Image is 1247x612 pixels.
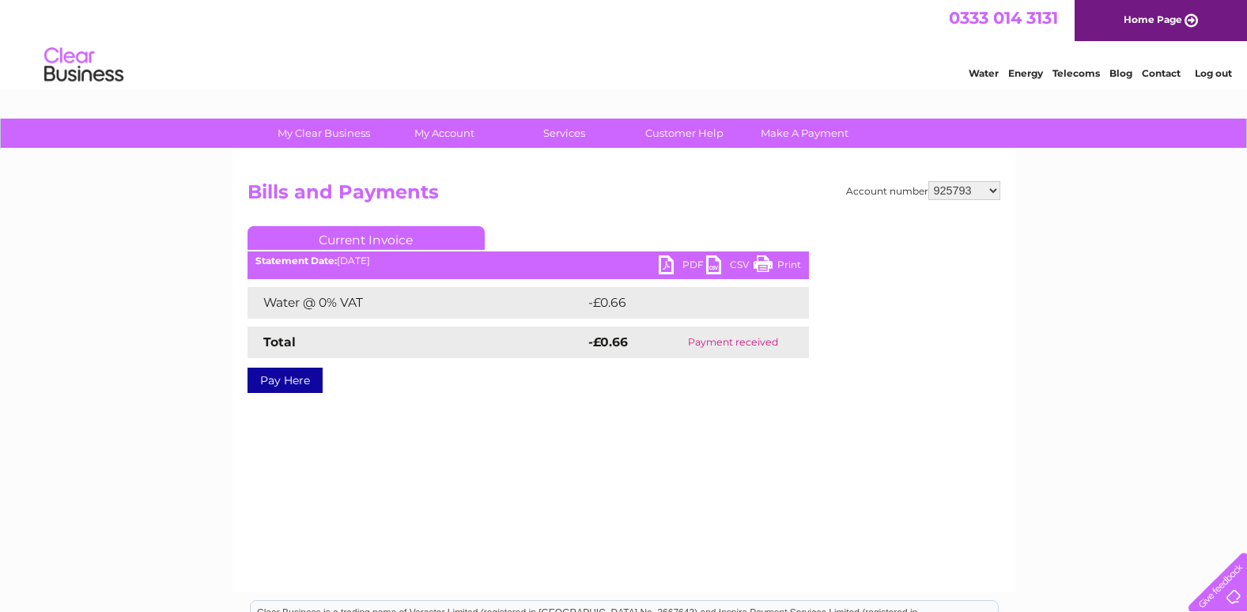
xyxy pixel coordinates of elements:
a: Blog [1109,67,1132,79]
a: Energy [1008,67,1043,79]
a: Current Invoice [248,226,485,250]
b: Statement Date: [255,255,337,266]
a: Customer Help [619,119,750,148]
div: Account number [846,181,1000,200]
a: PDF [659,255,706,278]
strong: -£0.66 [588,334,628,349]
a: Telecoms [1052,67,1100,79]
td: -£0.66 [584,287,776,319]
a: Services [499,119,629,148]
a: Contact [1142,67,1181,79]
a: Log out [1195,67,1232,79]
a: CSV [706,255,754,278]
a: Water [969,67,999,79]
img: logo.png [43,41,124,89]
a: Make A Payment [739,119,870,148]
a: Pay Here [248,368,323,393]
a: My Account [379,119,509,148]
div: [DATE] [248,255,809,266]
a: Print [754,255,801,278]
div: Clear Business is a trading name of Verastar Limited (registered in [GEOGRAPHIC_DATA] No. 3667643... [251,9,998,77]
strong: Total [263,334,296,349]
h2: Bills and Payments [248,181,1000,211]
td: Payment received [657,327,808,358]
td: Water @ 0% VAT [248,287,584,319]
a: 0333 014 3131 [949,8,1058,28]
a: My Clear Business [259,119,389,148]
